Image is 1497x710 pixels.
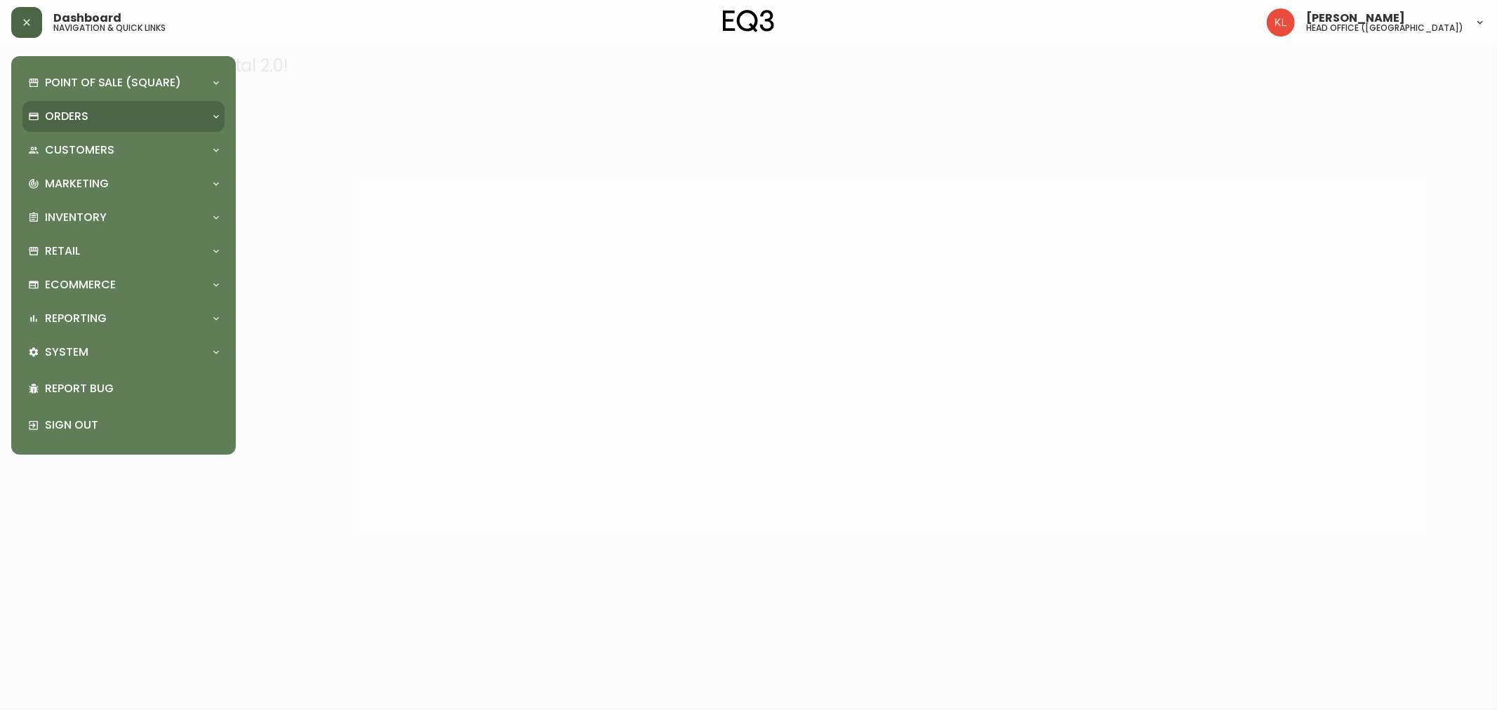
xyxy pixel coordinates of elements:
div: Marketing [22,168,225,199]
h5: head office ([GEOGRAPHIC_DATA]) [1306,24,1463,32]
p: Ecommerce [45,277,116,293]
p: Reporting [45,311,107,326]
p: Orders [45,109,88,124]
p: Report Bug [45,381,219,396]
div: Retail [22,236,225,267]
span: Dashboard [53,13,121,24]
div: Ecommerce [22,269,225,300]
div: Orders [22,101,225,132]
p: Inventory [45,210,107,225]
span: [PERSON_NAME] [1306,13,1405,24]
p: Retail [45,243,80,259]
div: Sign Out [22,407,225,443]
p: System [45,344,88,360]
div: Customers [22,135,225,166]
div: Point of Sale (Square) [22,67,225,98]
p: Point of Sale (Square) [45,75,181,91]
div: Inventory [22,202,225,233]
div: Report Bug [22,370,225,407]
div: System [22,337,225,368]
p: Customers [45,142,114,158]
img: 2c0c8aa7421344cf0398c7f872b772b5 [1267,8,1295,36]
p: Sign Out [45,417,219,433]
img: logo [723,10,775,32]
p: Marketing [45,176,109,192]
div: Reporting [22,303,225,334]
h5: navigation & quick links [53,24,166,32]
